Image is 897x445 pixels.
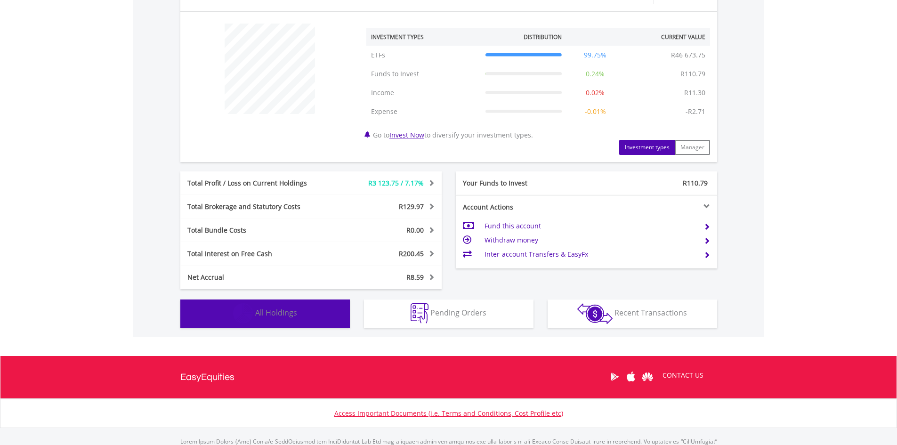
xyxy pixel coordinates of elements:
div: Go to to diversify your investment types. [359,19,717,155]
div: Total Interest on Free Cash [180,249,333,259]
div: Account Actions [456,202,587,212]
th: Investment Types [366,28,481,46]
td: 99.75% [566,46,624,65]
div: Distribution [524,33,562,41]
a: Huawei [639,362,656,391]
button: Pending Orders [364,299,533,328]
div: Net Accrual [180,273,333,282]
td: ETFs [366,46,481,65]
img: holdings-wht.png [233,303,253,324]
td: 0.24% [566,65,624,83]
td: Funds to Invest [366,65,481,83]
td: Income [366,83,481,102]
th: Current Value [624,28,710,46]
button: Recent Transactions [548,299,717,328]
div: Total Bundle Costs [180,226,333,235]
div: Your Funds to Invest [456,178,587,188]
a: Apple [623,362,639,391]
td: R46 673.75 [666,46,710,65]
td: -R2.71 [681,102,710,121]
a: Google Play [606,362,623,391]
td: Expense [366,102,481,121]
button: Manager [675,140,710,155]
td: Inter-account Transfers & EasyFx [485,247,696,261]
div: Total Profit / Loss on Current Holdings [180,178,333,188]
td: R110.79 [676,65,710,83]
span: R129.97 [399,202,424,211]
button: Investment types [619,140,675,155]
a: Access Important Documents (i.e. Terms and Conditions, Cost Profile etc) [334,409,563,418]
span: R200.45 [399,249,424,258]
img: transactions-zar-wht.png [577,303,613,324]
button: All Holdings [180,299,350,328]
td: 0.02% [566,83,624,102]
td: -0.01% [566,102,624,121]
span: All Holdings [255,307,297,318]
a: CONTACT US [656,362,710,388]
img: pending_instructions-wht.png [411,303,428,324]
td: Withdraw money [485,233,696,247]
a: EasyEquities [180,356,234,398]
td: R11.30 [679,83,710,102]
a: Invest Now [389,130,424,139]
span: R8.59 [406,273,424,282]
span: R110.79 [683,178,708,187]
td: Fund this account [485,219,696,233]
span: R3 123.75 / 7.17% [368,178,424,187]
span: R0.00 [406,226,424,235]
div: Total Brokerage and Statutory Costs [180,202,333,211]
span: Recent Transactions [614,307,687,318]
span: Pending Orders [430,307,486,318]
